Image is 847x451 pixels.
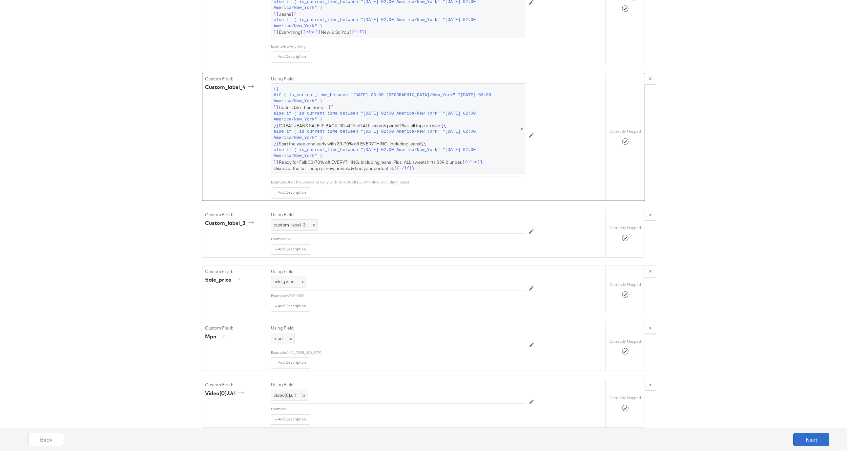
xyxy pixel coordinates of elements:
strong: x [649,268,651,274]
label: Custom Field: [205,382,265,388]
span: {{ [328,104,334,111]
div: sale_price [205,276,242,284]
span: {{ [300,29,306,35]
label: Correctly Mapped [609,282,641,287]
span: {{ [441,123,446,129]
span: else if ( is_current_time_between "[DATE] 02:00 America/New_York" "[DATE] 02:00 America/New_York" ) [274,129,516,141]
span: }} [409,165,415,172]
span: x [517,84,525,174]
button: Next [793,433,829,446]
span: else if ( is_current_time_between "[DATE] 02:00 America/New_York" "[DATE] 02:00 America/New_York" ) [274,147,516,159]
label: Custom Field: [205,268,265,275]
div: Start the weekend early with 30-70% off EVERYTHING, including jeans! [287,180,525,185]
label: Correctly Mapped [609,129,641,134]
span: else [305,29,316,35]
span: }} [274,141,279,147]
span: Better Sale Than Sorry!.... GREAT JEANS SALE IS BACK: 30-40% off ALL jeans & pants! Plus, all top... [274,86,523,171]
strong: x [649,325,651,331]
button: + Add Description [271,357,310,368]
div: mpn [205,333,227,340]
div: Example: [271,44,287,49]
span: else if ( is_current_time_between "[DATE] 02:00 America/New_York" "[DATE] 02:00 America/New_York" ) [274,17,516,29]
div: Example: [271,180,287,185]
label: Using Field: [271,325,525,331]
span: x [301,392,305,398]
span: x [288,335,292,341]
label: Using Field: [271,268,525,275]
span: {{ [462,159,467,165]
div: Example: [271,293,287,298]
label: Correctly Mapped [609,395,641,400]
label: Using Field: [271,382,525,388]
span: }} [316,29,321,35]
button: x [645,209,656,221]
button: x [645,379,656,391]
span: x [300,279,304,285]
span: custom_label_3 [274,222,306,228]
div: 69.95 USD [287,293,525,298]
label: Custom Field: [205,325,265,331]
div: Example: [271,350,287,355]
span: }} [274,29,279,35]
span: else [467,159,477,165]
div: Example: [271,406,287,412]
span: video[0].url [274,392,296,398]
button: Back [28,433,64,446]
button: + Add Description [271,52,310,62]
span: }} [274,159,279,165]
span: }} [477,159,483,165]
span: }} [274,11,279,17]
label: Correctly Mapped [609,225,641,230]
div: custom_label_3 [205,219,256,227]
span: {{ [349,29,354,35]
button: x [645,266,656,277]
span: }} [274,104,279,111]
span: /if [354,29,362,35]
span: {{ [274,86,279,92]
button: x [645,322,656,334]
span: else if ( is_current_time_between "[DATE] 02:00 America/New_York" "[DATE] 02:00 America/New_York" ) [274,111,516,123]
label: Using Field: [271,76,525,82]
span: {{ [291,11,297,17]
span: #if ( is_current_time_between "[DATE] 03:00 [GEOGRAPHIC_DATA]/New_York" "[DATE] 03:00 America/New... [274,92,516,104]
span: }} [362,29,367,35]
span: x [311,222,315,228]
button: + Add Description [271,244,310,255]
label: Correctly Mapped [609,339,641,344]
label: Using Field: [271,212,525,218]
div: custom_label_4 [205,83,256,91]
div: Everything [287,44,525,49]
label: Custom Field: [205,212,265,218]
button: x [645,73,656,85]
button: + Add Description [271,414,310,425]
button: + Add Description [271,187,310,198]
span: mpn [274,335,283,341]
div: Example: [271,236,287,242]
label: Custom Field: [205,76,265,82]
div: 1411_7398_020_0070 [287,350,525,355]
span: {{ [394,165,399,172]
span: {{ [421,141,426,147]
span: }} [274,123,279,129]
span: sale_price [274,279,295,285]
div: No [287,236,525,242]
strong: x [649,211,651,217]
strong: x [649,381,651,387]
button: + Add Description [271,301,310,311]
strong: x [649,75,651,81]
div: video[0].url [205,390,246,397]
span: ~/if [399,165,409,172]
